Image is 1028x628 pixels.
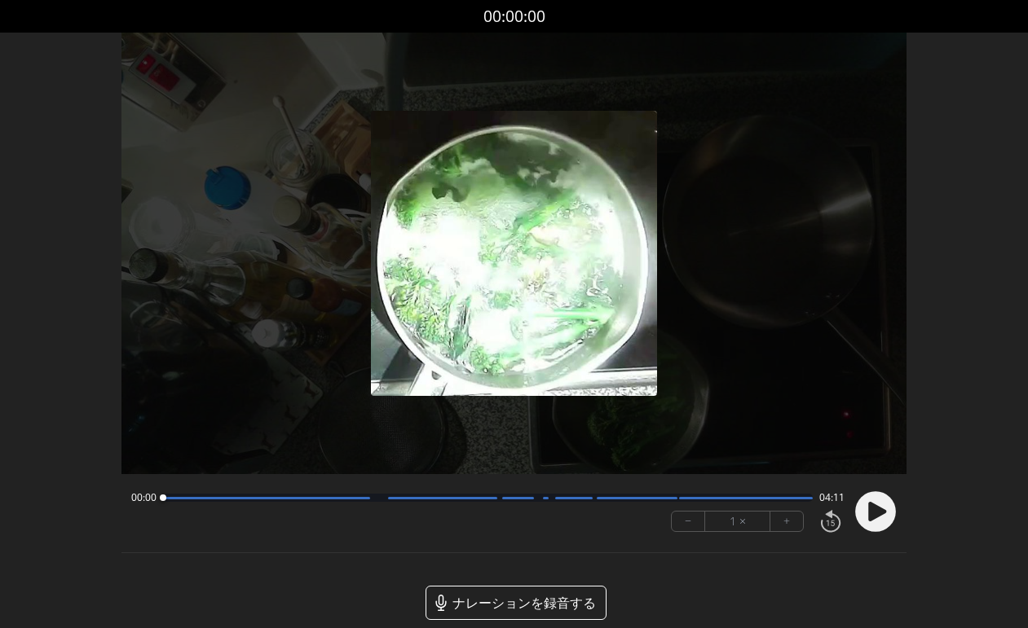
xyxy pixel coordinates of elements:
[685,512,691,530] font: −
[672,512,705,531] button: −
[730,512,746,530] font: 1 ×
[770,512,803,531] button: +
[483,5,545,27] font: 00:00:00
[819,491,845,504] span: 04:11
[371,111,656,396] img: ポスター画像
[783,512,790,530] font: +
[426,586,607,620] a: ナレーションを録音する
[452,594,596,612] font: ナレーションを録音する
[131,491,157,504] span: 00:00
